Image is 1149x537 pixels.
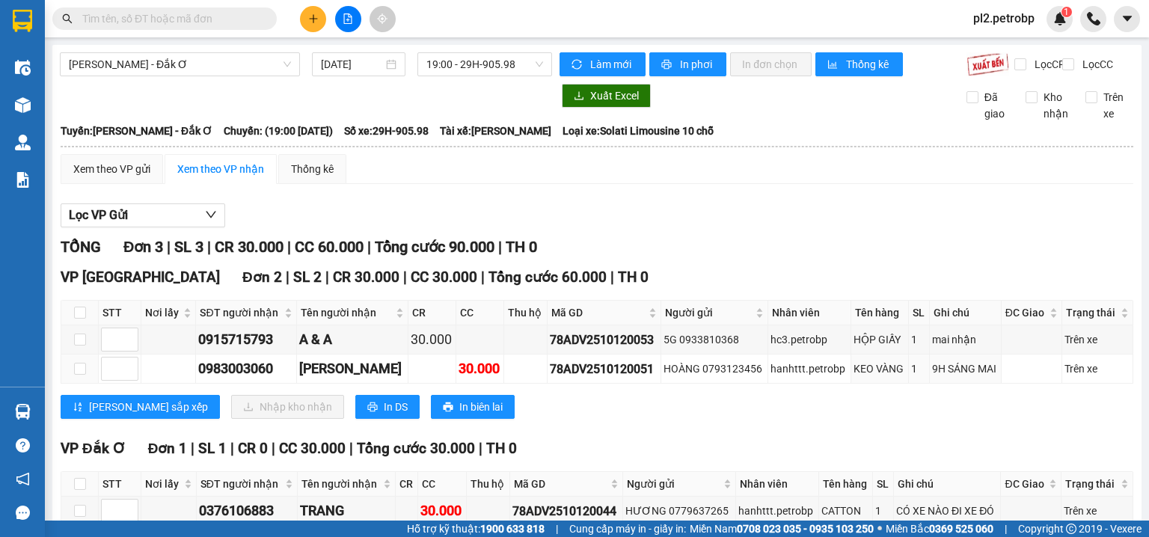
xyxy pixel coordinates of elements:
[819,472,874,497] th: Tên hàng
[215,238,284,256] span: CR 30.000
[961,9,1047,28] span: pl2.petrobp
[560,52,646,76] button: syncLàm mới
[504,301,548,325] th: Thu hộ
[894,472,1001,497] th: Ghi chú
[272,440,275,457] span: |
[418,472,466,497] th: CC
[231,395,344,419] button: downloadNhập kho nhận
[99,472,141,497] th: STT
[875,503,891,519] div: 1
[224,123,333,139] span: Chuyến: (19:00 [DATE])
[459,358,501,379] div: 30.000
[145,476,181,492] span: Nơi lấy
[174,238,203,256] span: SL 3
[300,6,326,32] button: plus
[61,268,220,286] span: VP [GEOGRAPHIC_DATA]
[1076,56,1115,73] span: Lọc CC
[287,238,291,256] span: |
[301,476,381,492] span: Tên người nhận
[61,203,225,227] button: Lọc VP Gửi
[1053,12,1067,25] img: icon-new-feature
[911,360,927,377] div: 1
[556,521,558,537] span: |
[295,238,364,256] span: CC 60.000
[15,135,31,150] img: warehouse-icon
[300,500,393,521] div: TRANG
[911,331,927,348] div: 1
[408,301,456,325] th: CR
[297,355,408,384] td: ANH VƯƠNG
[196,325,297,355] td: 0915715793
[355,395,420,419] button: printerIn DS
[1005,304,1047,321] span: ĐC Giao
[627,476,720,492] span: Người gửi
[886,521,993,537] span: Miền Bắc
[177,161,264,177] div: Xem theo VP nhận
[1066,304,1118,321] span: Trạng thái
[308,13,319,24] span: plus
[572,59,584,71] span: sync
[299,358,405,379] div: [PERSON_NAME]
[486,440,517,457] span: TH 0
[590,88,639,104] span: Xuất Excel
[299,329,405,350] div: A & A
[279,440,346,457] span: CC 30.000
[61,395,220,419] button: sort-ascending[PERSON_NAME] sắp xếp
[1029,56,1067,73] span: Lọc CR
[148,440,188,457] span: Đơn 1
[730,52,812,76] button: In đơn chọn
[286,268,289,286] span: |
[896,503,998,519] div: CÓ XE NÀO ĐI XE ĐÓ
[550,360,658,378] div: 78ADV2510120051
[815,52,903,76] button: bar-chartThống kê
[443,402,453,414] span: printer
[16,472,30,486] span: notification
[1038,89,1074,122] span: Kho nhận
[768,301,851,325] th: Nhân viên
[411,329,453,350] div: 30.000
[459,399,503,415] span: In biên lai
[625,503,732,519] div: HƯƠNG 0779637265
[61,238,101,256] span: TỔNG
[456,301,504,325] th: CC
[61,440,126,457] span: VP Đắk Ơ
[325,268,329,286] span: |
[661,59,674,71] span: printer
[738,503,816,519] div: hanhttt.petrobp
[467,472,510,497] th: Thu hộ
[375,238,494,256] span: Tổng cước 90.000
[873,472,894,497] th: SL
[877,526,882,532] span: ⚪️
[1121,12,1134,25] span: caret-down
[242,268,282,286] span: Đơn 2
[370,6,396,32] button: aim
[69,206,128,224] span: Lọc VP Gửi
[1061,7,1072,17] sup: 1
[69,53,291,76] span: Hồ Chí Minh - Đắk Ơ
[690,521,874,537] span: Miền Nam
[736,472,819,497] th: Nhân viên
[1064,7,1069,17] span: 1
[357,440,475,457] span: Tổng cước 30.000
[61,125,212,137] b: Tuyến: [PERSON_NAME] - Đắk Ơ
[205,209,217,221] span: down
[403,268,407,286] span: |
[737,523,874,535] strong: 0708 023 035 - 0935 103 250
[966,52,1009,76] img: 9k=
[770,360,848,377] div: hanhttt.petrobp
[929,523,993,535] strong: 0369 525 060
[770,331,848,348] div: hc3.petrobp
[1087,12,1100,25] img: phone-icon
[1064,360,1130,377] div: Trên xe
[506,238,537,256] span: TH 0
[569,521,686,537] span: Cung cấp máy in - giấy in:
[1064,331,1130,348] div: Trên xe
[199,500,295,521] div: 0376106883
[431,395,515,419] button: printerIn biên lai
[649,52,726,76] button: printerIn phơi
[197,497,298,526] td: 0376106883
[610,268,614,286] span: |
[15,60,31,76] img: warehouse-icon
[618,268,649,286] span: TH 0
[1114,6,1140,32] button: caret-down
